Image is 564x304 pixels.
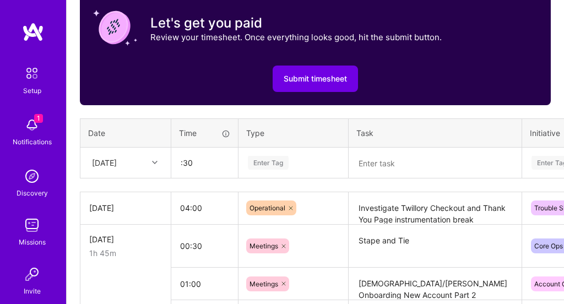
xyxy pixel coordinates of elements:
[20,62,44,85] img: setup
[21,263,43,285] img: Invite
[284,73,347,84] span: Submit timesheet
[21,165,43,187] img: discovery
[250,204,285,212] span: Operational
[93,6,137,50] img: coin
[171,231,238,260] input: HH:MM
[171,269,238,298] input: HH:MM
[89,234,162,245] div: [DATE]
[13,136,52,148] div: Notifications
[534,242,563,250] span: Core Ops
[17,187,48,199] div: Discovery
[172,148,237,177] input: HH:MM
[171,193,238,222] input: HH:MM
[21,114,43,136] img: bell
[250,242,278,250] span: Meetings
[350,193,520,224] textarea: Investigate Twillory Checkout and Thank You Page instrumentation break STAP-595
[22,22,44,42] img: logo
[80,119,171,148] th: Date
[248,154,289,171] div: Enter Tag
[179,127,230,139] div: Time
[350,269,520,299] textarea: [DEMOGRAPHIC_DATA]/[PERSON_NAME] Onboarding New Account Part 2
[89,247,162,259] div: 1h 45m
[238,119,349,148] th: Type
[273,66,358,92] button: Submit timesheet
[150,31,442,43] p: Review your timesheet. Once everything looks good, hit the submit button.
[150,15,442,31] h3: Let's get you paid
[34,114,43,123] span: 1
[21,214,43,236] img: teamwork
[350,226,520,267] textarea: Stape and Tie
[349,119,522,148] th: Task
[24,285,41,297] div: Invite
[89,202,162,214] div: [DATE]
[19,236,46,248] div: Missions
[23,85,41,96] div: Setup
[92,157,117,169] div: [DATE]
[250,280,278,288] span: Meetings
[152,160,158,165] i: icon Chevron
